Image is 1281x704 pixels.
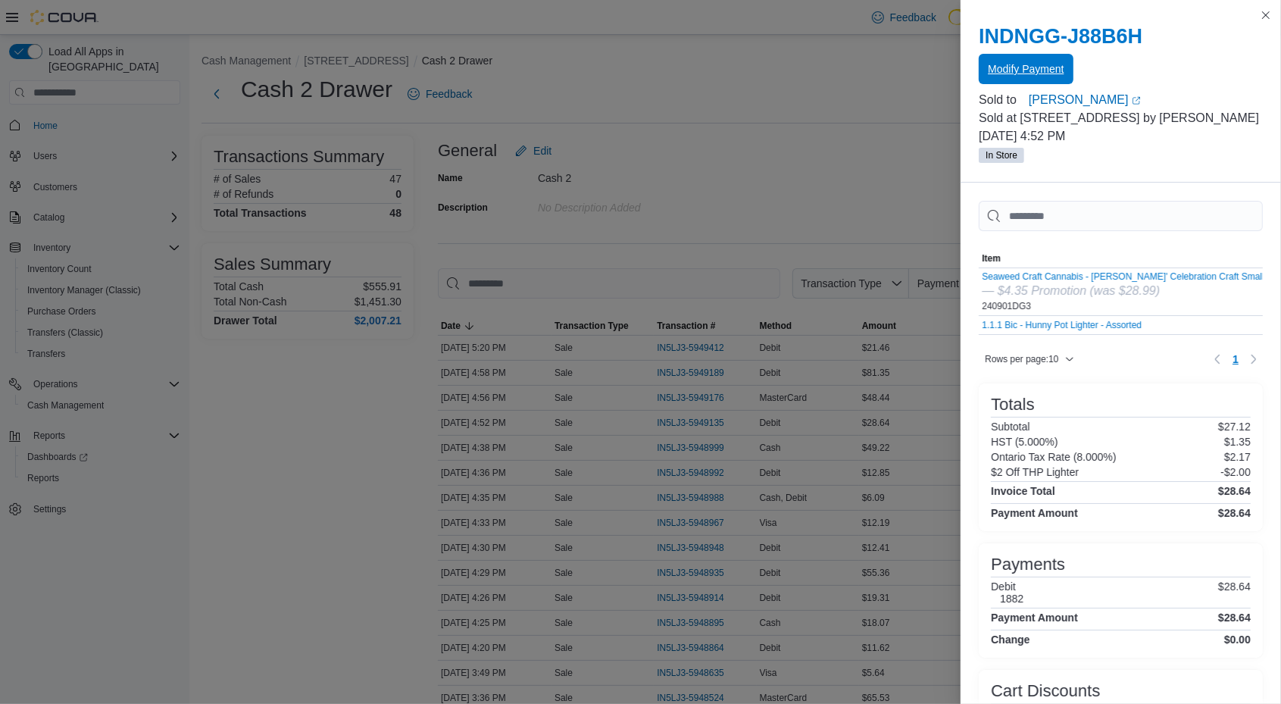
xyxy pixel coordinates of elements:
p: Sold at [STREET_ADDRESS] by [PERSON_NAME] [979,109,1263,127]
h6: HST (5.000%) [991,436,1058,448]
p: -$2.00 [1220,466,1251,478]
span: In Store [979,148,1024,163]
button: Modify Payment [979,54,1073,84]
a: [PERSON_NAME]External link [1029,91,1263,109]
span: In Store [986,149,1017,162]
button: Next page [1245,350,1263,368]
span: 1 [1233,352,1239,367]
h3: Cart Discounts [991,682,1100,700]
h6: Subtotal [991,421,1029,433]
button: Close this dialog [1257,6,1275,24]
h3: Totals [991,396,1034,414]
nav: Pagination for table: MemoryTable from EuiInMemoryTable [1208,347,1263,371]
h2: INDNGG-J88B6H [979,24,1263,48]
input: This is a search bar. As you type, the results lower in the page will automatically filter. [979,201,1263,231]
h4: $28.64 [1218,507,1251,519]
h6: $2 Off THP Lighter [991,466,1079,478]
button: Previous page [1208,350,1226,368]
h3: Payments [991,555,1065,574]
p: $28.64 [1218,580,1251,605]
p: [DATE] 4:52 PM [979,127,1263,145]
button: Rows per page:10 [979,350,1079,368]
div: Sold to [979,91,1026,109]
p: $1.35 [1224,436,1251,448]
span: Rows per page : 10 [985,353,1058,365]
h4: Change [991,634,1029,646]
span: Item [982,252,1001,264]
p: $2.17 [1224,451,1251,463]
h4: $28.64 [1218,612,1251,624]
span: Modify Payment [988,61,1064,77]
h6: 1882 [1000,593,1023,605]
h4: $28.64 [1218,485,1251,497]
h4: Invoice Total [991,485,1055,497]
h4: Payment Amount [991,507,1078,519]
button: 1.1.1 Bic - Hunny Pot Lighter - Assorted [982,320,1142,330]
h6: Ontario Tax Rate (8.000%) [991,451,1117,463]
h4: Payment Amount [991,612,1078,624]
h6: Debit [991,580,1023,593]
svg: External link [1132,96,1141,105]
button: Page 1 of 1 [1226,347,1245,371]
h4: $0.00 [1224,634,1251,646]
ul: Pagination for table: MemoryTable from EuiInMemoryTable [1226,347,1245,371]
p: $27.12 [1218,421,1251,433]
